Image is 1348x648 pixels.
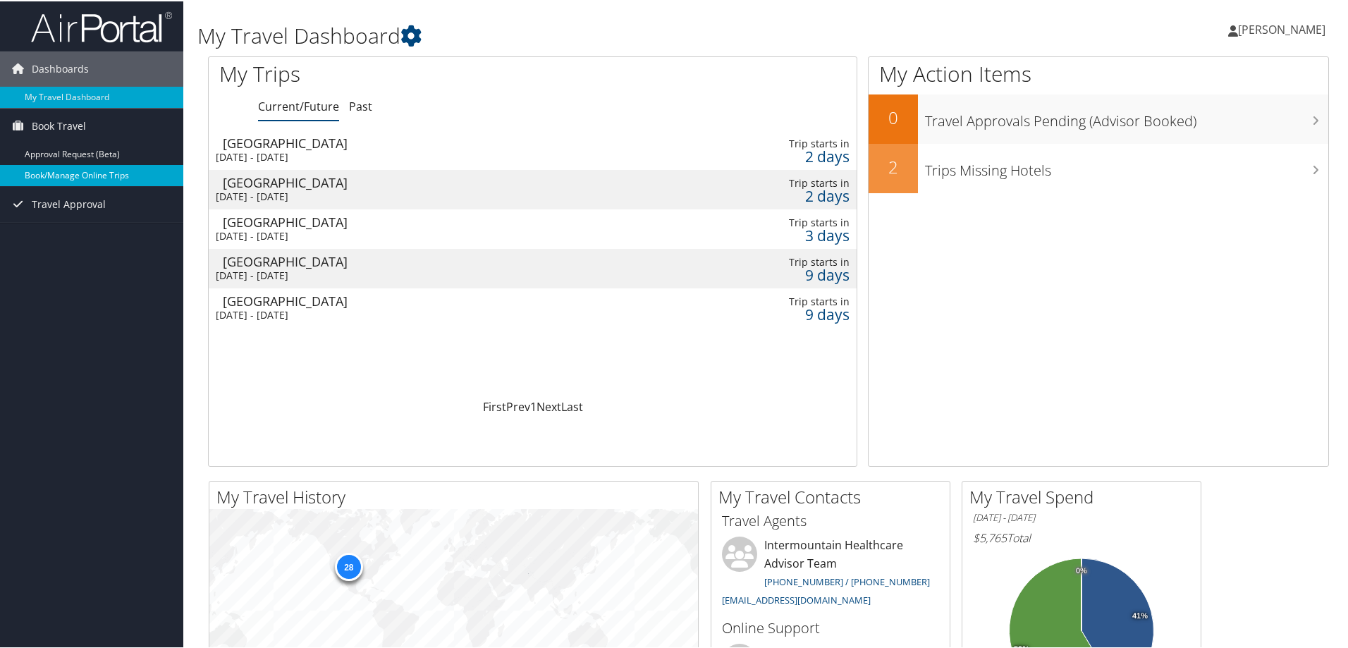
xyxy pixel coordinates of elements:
[869,58,1328,87] h1: My Action Items
[216,228,620,241] div: [DATE] - [DATE]
[483,398,506,413] a: First
[223,135,627,148] div: [GEOGRAPHIC_DATA]
[32,185,106,221] span: Travel Approval
[715,535,946,611] li: Intermountain Healthcare Advisor Team
[506,398,530,413] a: Prev
[707,228,850,240] div: 3 days
[1238,20,1325,36] span: [PERSON_NAME]
[1132,611,1148,619] tspan: 41%
[707,136,850,149] div: Trip starts in
[718,484,950,508] h2: My Travel Contacts
[530,398,537,413] a: 1
[223,175,627,188] div: [GEOGRAPHIC_DATA]
[707,307,850,319] div: 9 days
[707,215,850,228] div: Trip starts in
[707,294,850,307] div: Trip starts in
[349,97,372,113] a: Past
[707,267,850,280] div: 9 days
[32,50,89,85] span: Dashboards
[561,398,583,413] a: Last
[223,254,627,267] div: [GEOGRAPHIC_DATA]
[31,9,172,42] img: airportal-logo.png
[722,592,871,605] a: [EMAIL_ADDRESS][DOMAIN_NAME]
[219,58,576,87] h1: My Trips
[973,510,1190,523] h6: [DATE] - [DATE]
[216,484,698,508] h2: My Travel History
[925,152,1328,179] h3: Trips Missing Hotels
[869,104,918,128] h2: 0
[223,293,627,306] div: [GEOGRAPHIC_DATA]
[869,154,918,178] h2: 2
[216,307,620,320] div: [DATE] - [DATE]
[707,188,850,201] div: 2 days
[223,214,627,227] div: [GEOGRAPHIC_DATA]
[216,189,620,202] div: [DATE] - [DATE]
[216,268,620,281] div: [DATE] - [DATE]
[197,20,959,49] h1: My Travel Dashboard
[707,255,850,267] div: Trip starts in
[707,176,850,188] div: Trip starts in
[764,574,930,587] a: [PHONE_NUMBER] / [PHONE_NUMBER]
[258,97,339,113] a: Current/Future
[537,398,561,413] a: Next
[32,107,86,142] span: Book Travel
[216,149,620,162] div: [DATE] - [DATE]
[1076,566,1087,574] tspan: 0%
[722,617,939,637] h3: Online Support
[973,529,1007,544] span: $5,765
[973,529,1190,544] h6: Total
[1228,7,1340,49] a: [PERSON_NAME]
[869,142,1328,192] a: 2Trips Missing Hotels
[869,93,1328,142] a: 0Travel Approvals Pending (Advisor Booked)
[334,551,362,580] div: 28
[925,103,1328,130] h3: Travel Approvals Pending (Advisor Booked)
[722,510,939,530] h3: Travel Agents
[707,149,850,161] div: 2 days
[969,484,1201,508] h2: My Travel Spend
